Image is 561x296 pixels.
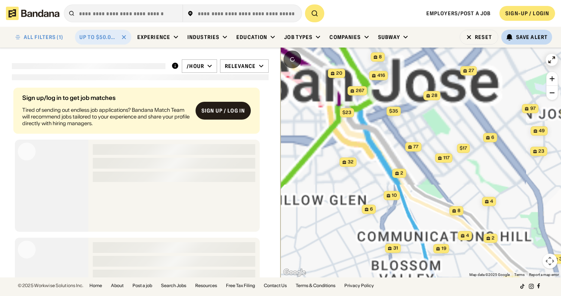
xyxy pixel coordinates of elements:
[201,107,245,114] div: Sign up / Log in
[356,88,364,94] span: 267
[377,72,385,79] span: 416
[413,144,419,150] span: 77
[329,34,361,40] div: Companies
[348,159,354,165] span: 32
[392,192,397,199] span: 10
[79,34,118,40] div: Up to $50.00 / hour
[89,283,102,288] a: Home
[22,107,190,127] div: Tired of sending out endless job applications? Bandana Match Team will recommend jobs tailored to...
[132,283,152,288] a: Post a job
[195,283,217,288] a: Resources
[469,68,474,74] span: 27
[282,268,307,277] img: Google
[432,92,437,99] span: 28
[505,10,549,17] div: SIGN-UP / LOGIN
[530,105,536,112] span: 97
[284,34,312,40] div: Job Types
[492,235,495,241] span: 2
[443,155,450,161] span: 117
[400,170,403,176] span: 2
[516,34,548,40] div: Save Alert
[491,134,494,141] span: 6
[12,85,269,277] div: grid
[469,273,510,277] span: Map data ©2025 Google
[466,232,469,239] span: 4
[187,34,219,40] div: Industries
[342,110,351,115] span: $23
[236,34,267,40] div: Education
[426,10,491,17] a: Employers/Post a job
[379,54,382,60] span: 8
[378,34,400,40] div: Subway
[344,283,374,288] a: Privacy Policy
[490,198,493,205] span: 4
[514,273,525,277] a: Terms (opens in new tab)
[225,63,256,69] div: Relevance
[336,70,342,77] span: 20
[18,283,83,288] div: © 2025 Workwise Solutions Inc.
[137,34,170,40] div: Experience
[111,283,124,288] a: About
[22,95,190,101] div: Sign up/log in to get job matches
[457,208,460,214] span: 8
[282,268,307,277] a: Open this area in Google Maps (opens a new window)
[389,108,398,114] span: $35
[24,35,63,40] div: ALL FILTERS (1)
[6,7,59,20] img: Bandana logotype
[161,283,186,288] a: Search Jobs
[370,206,373,212] span: 6
[226,283,255,288] a: Free Tax Filing
[538,148,544,154] span: 23
[187,63,204,69] div: /hour
[442,245,446,252] span: 19
[296,283,335,288] a: Terms & Conditions
[264,283,287,288] a: Contact Us
[460,145,467,151] span: $17
[539,128,545,134] span: 49
[393,245,398,251] span: 31
[542,254,557,269] button: Map camera controls
[529,273,559,277] a: Report a map error
[475,35,492,40] div: Reset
